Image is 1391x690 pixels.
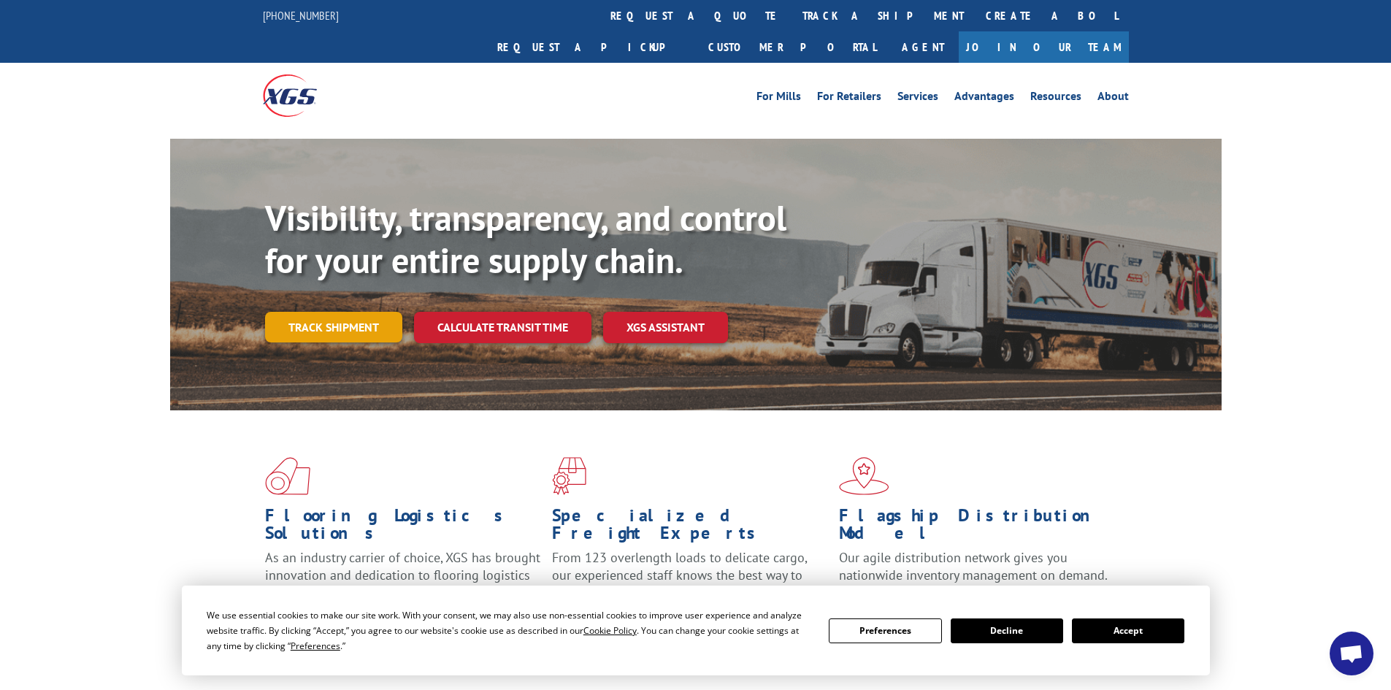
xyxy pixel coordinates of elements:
p: From 123 overlength loads to delicate cargo, our experienced staff knows the best way to move you... [552,549,828,614]
a: Services [897,91,938,107]
span: Our agile distribution network gives you nationwide inventory management on demand. [839,549,1108,583]
img: xgs-icon-total-supply-chain-intelligence-red [265,457,310,495]
a: [PHONE_NUMBER] [263,8,339,23]
div: Open chat [1330,632,1373,675]
a: For Mills [756,91,801,107]
a: XGS ASSISTANT [603,312,728,343]
a: Join Our Team [959,31,1129,63]
h1: Specialized Freight Experts [552,507,828,549]
a: Calculate transit time [414,312,591,343]
a: Resources [1030,91,1081,107]
span: Preferences [291,640,340,652]
a: About [1097,91,1129,107]
div: We use essential cookies to make our site work. With your consent, we may also use non-essential ... [207,607,811,653]
a: For Retailers [817,91,881,107]
a: Agent [887,31,959,63]
a: Customer Portal [697,31,887,63]
a: Track shipment [265,312,402,342]
b: Visibility, transparency, and control for your entire supply chain. [265,195,786,283]
h1: Flooring Logistics Solutions [265,507,541,549]
a: Advantages [954,91,1014,107]
button: Decline [951,618,1063,643]
button: Accept [1072,618,1184,643]
a: Request a pickup [486,31,697,63]
span: As an industry carrier of choice, XGS has brought innovation and dedication to flooring logistics... [265,549,540,601]
img: xgs-icon-flagship-distribution-model-red [839,457,889,495]
button: Preferences [829,618,941,643]
h1: Flagship Distribution Model [839,507,1115,549]
div: Cookie Consent Prompt [182,586,1210,675]
span: Cookie Policy [583,624,637,637]
img: xgs-icon-focused-on-flooring-red [552,457,586,495]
